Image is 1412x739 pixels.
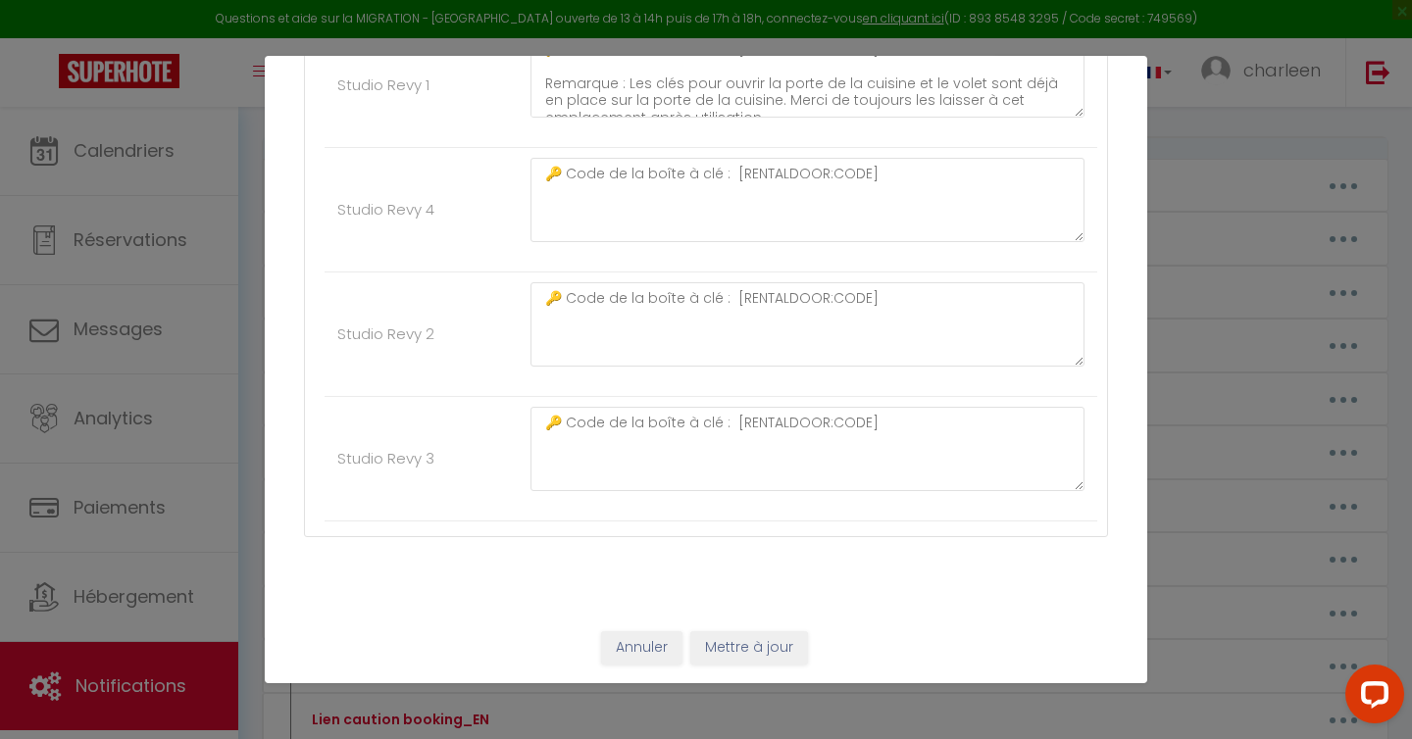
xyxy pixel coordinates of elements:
label: Studio Revy 3 [337,447,434,470]
button: Annuler [601,631,682,665]
button: Mettre à jour [690,631,808,665]
iframe: LiveChat chat widget [1330,657,1412,739]
label: Studio Revy 1 [337,74,429,97]
label: Studio Revy 4 [337,198,434,222]
label: Studio Revy 2 [337,322,434,346]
